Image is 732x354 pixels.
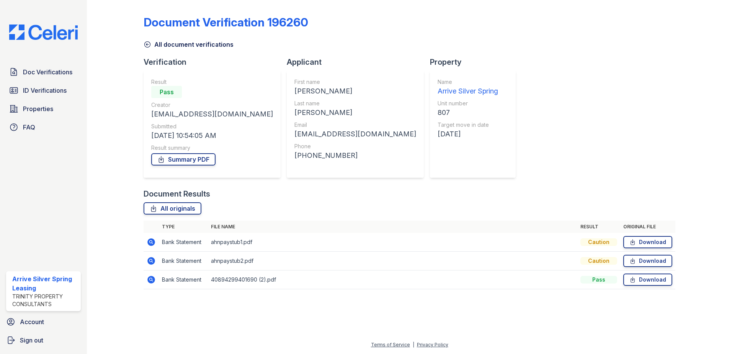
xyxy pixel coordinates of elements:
span: Doc Verifications [23,67,72,77]
th: Type [159,221,208,233]
div: [EMAIL_ADDRESS][DOMAIN_NAME] [294,129,416,139]
div: Document Verification 196260 [144,15,308,29]
a: Properties [6,101,81,116]
div: [PERSON_NAME] [294,107,416,118]
a: Sign out [3,333,84,348]
div: Result summary [151,144,273,152]
img: CE_Logo_Blue-a8612792a0a2168367f1c8372b55b34899dd931a85d93a1a3d3e32e68fde9ad4.png [3,25,84,40]
a: ID Verifications [6,83,81,98]
div: Creator [151,101,273,109]
th: File name [208,221,577,233]
span: ID Verifications [23,86,67,95]
div: Applicant [287,57,430,67]
td: Bank Statement [159,252,208,270]
div: Name [438,78,498,86]
a: Doc Verifications [6,64,81,80]
a: Account [3,314,84,329]
td: 40894299401690 (2).pdf [208,270,577,289]
a: Download [623,255,672,267]
th: Original file [620,221,675,233]
div: Phone [294,143,416,150]
div: Caution [580,257,617,265]
th: Result [577,221,620,233]
a: Download [623,274,672,286]
div: Caution [580,238,617,246]
div: Result [151,78,273,86]
div: [PHONE_NUMBER] [294,150,416,161]
div: [EMAIL_ADDRESS][DOMAIN_NAME] [151,109,273,120]
div: Target move in date [438,121,498,129]
a: All document verifications [144,40,234,49]
td: ahnpaystub2.pdf [208,252,577,270]
div: Pass [580,276,617,284]
div: Email [294,121,416,129]
div: Document Results [144,188,210,199]
a: FAQ [6,120,81,135]
div: Trinity Property Consultants [12,293,78,308]
a: Name Arrive Silver Spring [438,78,498,97]
a: Privacy Policy [417,342,448,347]
div: Pass [151,86,182,98]
div: Last name [294,100,416,107]
div: First name [294,78,416,86]
a: Download [623,236,672,248]
div: 807 [438,107,498,118]
td: Bank Statement [159,233,208,252]
span: Properties [23,104,53,113]
div: Submitted [151,123,273,130]
div: Property [430,57,522,67]
a: Summary PDF [151,153,216,166]
span: Account [20,317,44,326]
div: Arrive Silver Spring [438,86,498,97]
div: Unit number [438,100,498,107]
div: [PERSON_NAME] [294,86,416,97]
div: [DATE] [438,129,498,139]
div: [DATE] 10:54:05 AM [151,130,273,141]
td: Bank Statement [159,270,208,289]
div: Arrive Silver Spring Leasing [12,274,78,293]
span: FAQ [23,123,35,132]
a: All originals [144,202,201,215]
a: Terms of Service [371,342,410,347]
div: | [413,342,414,347]
div: Verification [144,57,287,67]
td: ahnpaystub1.pdf [208,233,577,252]
span: Sign out [20,336,43,345]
